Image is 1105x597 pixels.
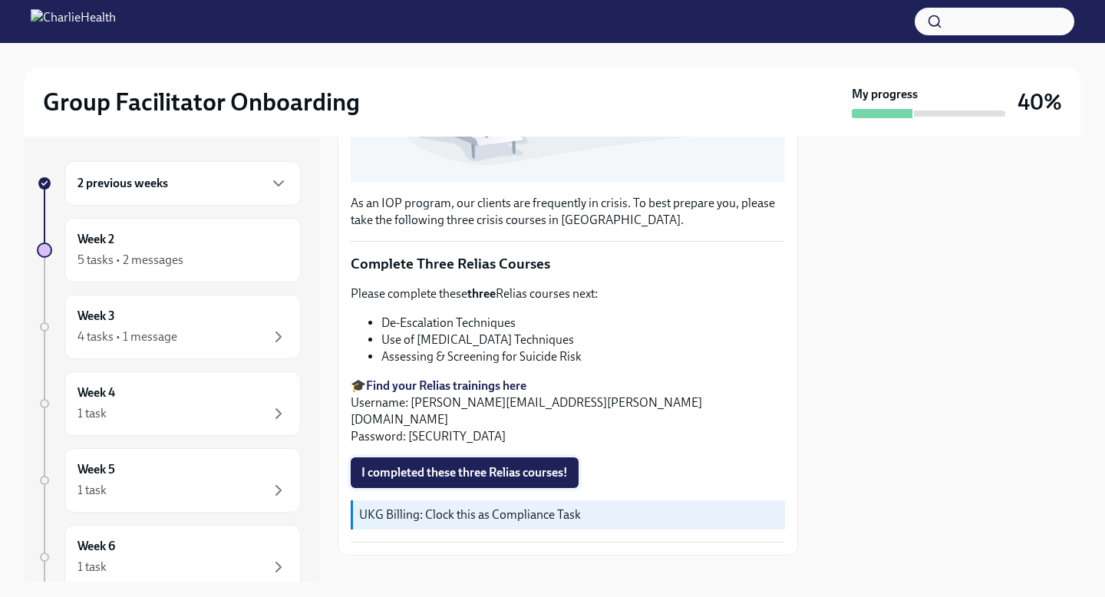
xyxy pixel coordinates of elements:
a: Week 51 task [37,448,301,513]
p: Please complete these Relias courses next: [351,285,785,302]
a: Find your Relias trainings here [366,378,526,393]
h6: Week 4 [78,384,115,401]
a: Week 41 task [37,371,301,436]
p: 🎓 Username: [PERSON_NAME][EMAIL_ADDRESS][PERSON_NAME][DOMAIN_NAME] Password: [SECURITY_DATA] [351,378,785,445]
button: I completed these three Relias courses! [351,457,579,488]
img: CharlieHealth [31,9,116,34]
div: 4 tasks • 1 message [78,328,177,345]
div: 5 tasks • 2 messages [78,252,183,269]
p: Complete Three Relias Courses [351,254,785,274]
strong: three [467,286,496,301]
a: Week 61 task [37,525,301,589]
a: Week 34 tasks • 1 message [37,295,301,359]
div: 1 task [78,482,107,499]
h6: 2 previous weeks [78,175,168,192]
h6: Week 2 [78,231,114,248]
h2: Group Facilitator Onboarding [43,87,360,117]
div: 1 task [78,559,107,576]
h3: 40% [1018,88,1062,116]
h6: Week 6 [78,538,115,555]
strong: My progress [852,86,918,103]
p: UKG Billing: Clock this as Compliance Task [359,506,779,523]
li: Assessing & Screening for Suicide Risk [381,348,785,365]
p: As an IOP program, our clients are frequently in crisis. To best prepare you, please take the fol... [351,195,785,229]
li: Use of [MEDICAL_DATA] Techniques [381,331,785,348]
h6: Week 3 [78,308,115,325]
span: I completed these three Relias courses! [361,465,568,480]
a: Week 25 tasks • 2 messages [37,218,301,282]
div: 1 task [78,405,107,422]
div: 2 previous weeks [64,161,301,206]
li: De-Escalation Techniques [381,315,785,331]
h6: Week 5 [78,461,115,478]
